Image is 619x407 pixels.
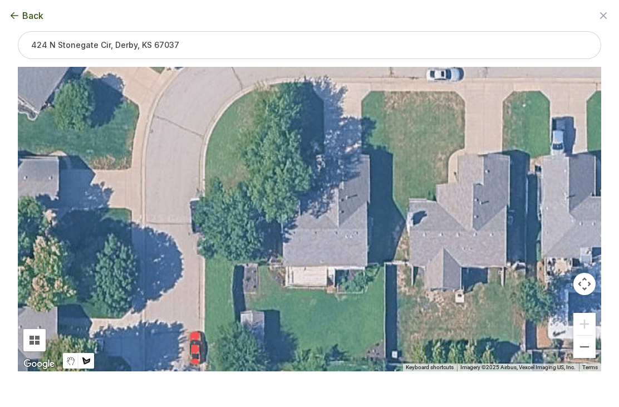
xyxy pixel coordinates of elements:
[406,364,454,371] button: Keyboard shortcuts
[21,357,57,371] a: Open this area in Google Maps (opens a new window)
[573,336,596,358] button: Zoom out
[460,364,576,370] span: Imagery ©2025 Airbus, Vexcel Imaging US, Inc.
[63,353,78,369] button: Stop drawing
[9,9,43,22] button: Back
[23,329,46,351] button: Tilt map
[573,313,596,335] button: Zoom in
[22,9,43,22] span: Back
[582,364,598,370] a: Terms (opens in new tab)
[21,357,57,371] img: Google
[573,273,596,295] button: Map camera controls
[18,31,601,59] input: 424 N Stonegate Cir, Derby, KS 67037
[78,353,94,369] button: Draw a shape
